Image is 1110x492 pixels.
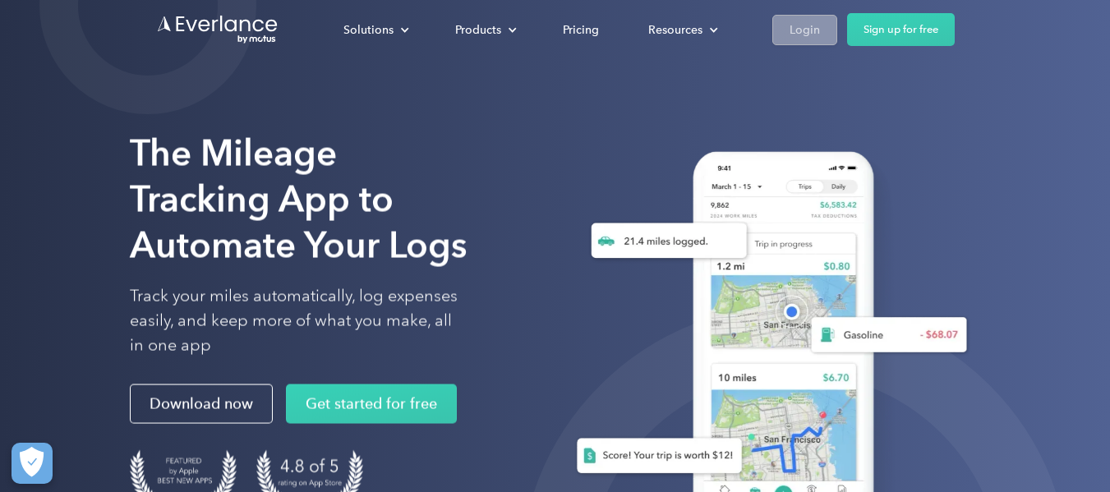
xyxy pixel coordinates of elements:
a: Get started for free [286,384,457,424]
div: Solutions [343,20,394,40]
p: Track your miles automatically, log expenses easily, and keep more of what you make, all in one app [130,284,458,358]
a: Download now [130,384,273,424]
strong: The Mileage Tracking App to Automate Your Logs [130,131,467,267]
div: Login [790,20,820,40]
button: Cookies Settings [12,443,53,484]
div: Products [455,20,501,40]
a: Go to homepage [156,14,279,45]
div: Products [439,16,530,44]
div: Resources [632,16,731,44]
div: Resources [648,20,702,40]
div: Solutions [327,16,422,44]
a: Sign up for free [847,13,955,46]
a: Login [772,15,837,45]
div: Pricing [563,20,599,40]
a: Pricing [546,16,615,44]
